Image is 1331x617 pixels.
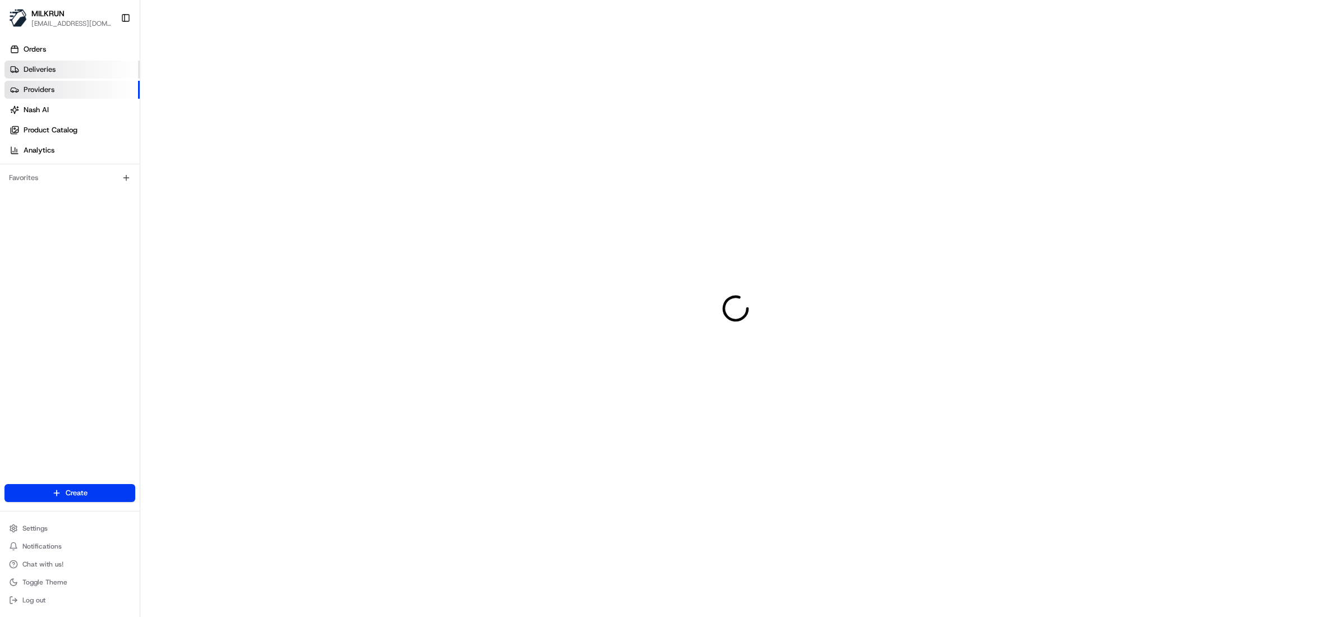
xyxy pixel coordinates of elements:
[4,169,135,187] div: Favorites
[24,105,49,115] span: Nash AI
[4,121,140,139] a: Product Catalog
[4,101,140,119] a: Nash AI
[4,556,135,572] button: Chat with us!
[24,44,46,54] span: Orders
[31,8,65,19] button: MILKRUN
[4,574,135,590] button: Toggle Theme
[31,19,112,28] button: [EMAIL_ADDRESS][DOMAIN_NAME]
[22,524,48,533] span: Settings
[4,521,135,536] button: Settings
[9,9,27,27] img: MILKRUN
[22,596,45,605] span: Log out
[4,592,135,608] button: Log out
[24,85,54,95] span: Providers
[4,40,140,58] a: Orders
[4,61,140,79] a: Deliveries
[4,538,135,554] button: Notifications
[22,560,63,569] span: Chat with us!
[4,141,140,159] a: Analytics
[4,484,135,502] button: Create
[4,4,116,31] button: MILKRUNMILKRUN[EMAIL_ADDRESS][DOMAIN_NAME]
[66,488,88,498] span: Create
[24,65,56,75] span: Deliveries
[22,578,67,587] span: Toggle Theme
[22,542,62,551] span: Notifications
[4,81,140,99] a: Providers
[24,125,77,135] span: Product Catalog
[24,145,54,155] span: Analytics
